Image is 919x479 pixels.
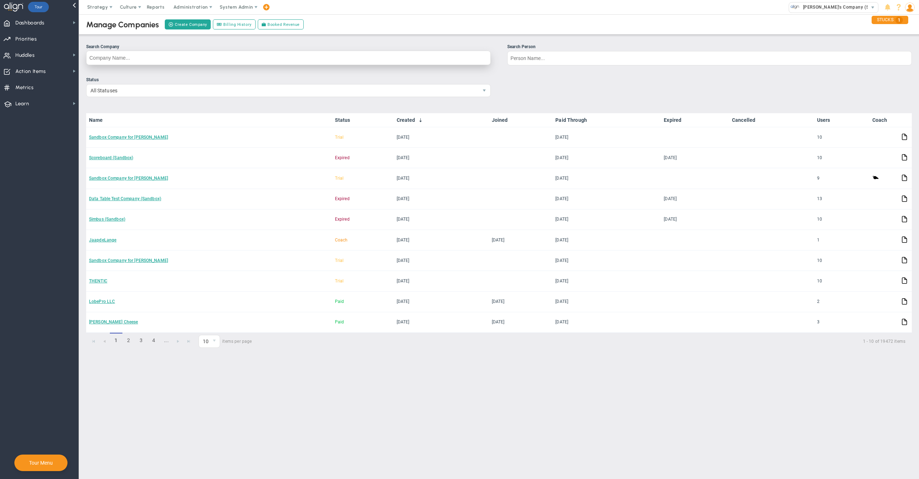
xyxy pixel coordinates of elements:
[87,4,108,10] span: Strategy
[148,333,160,348] a: 4
[213,19,256,29] a: Billing History
[335,196,350,201] span: Expired
[552,250,661,271] td: [DATE]
[552,271,661,291] td: [DATE]
[335,299,344,304] span: Paid
[220,4,253,10] span: System Admin
[335,278,344,284] span: Trial
[905,3,915,12] img: 48978.Person.photo
[89,258,168,263] a: Sandbox Company for [PERSON_NAME]
[89,176,168,181] a: Sandbox Company for [PERSON_NAME]
[661,209,729,230] td: [DATE]
[492,117,550,123] a: Joined
[86,77,491,83] div: Status
[394,292,489,312] td: [DATE]
[15,15,45,31] span: Dashboards
[335,258,344,263] span: Trial
[394,209,489,230] td: [DATE]
[335,319,344,324] span: Paid
[209,335,220,347] span: select
[86,20,159,29] div: Manage Companies
[27,460,55,466] button: Tour Menu
[335,217,350,222] span: Expired
[661,189,729,209] td: [DATE]
[895,17,903,24] span: 1
[335,117,391,123] a: Status
[489,312,553,333] td: [DATE]
[799,3,886,12] span: [PERSON_NAME]'s Company (Sandbox)
[394,189,489,209] td: [DATE]
[89,319,138,324] a: [PERSON_NAME] Cheese
[814,127,869,148] td: 10
[814,312,869,333] td: 3
[552,292,661,312] td: [DATE]
[397,117,486,123] a: Created
[89,278,107,284] a: THENTIC
[173,4,207,10] span: Administration
[394,312,489,333] td: [DATE]
[86,43,491,50] div: Search Company
[394,271,489,291] td: [DATE]
[552,127,661,148] td: [DATE]
[552,189,661,209] td: [DATE]
[814,292,869,312] td: 2
[165,19,211,29] button: Create Company
[15,96,29,111] span: Learn
[173,336,183,347] a: Go to the next page
[489,292,553,312] td: [DATE]
[552,168,661,189] td: [DATE]
[814,230,869,250] td: 1
[89,299,115,304] a: LobePro LLC
[86,51,491,65] input: Search Company
[335,155,350,160] span: Expired
[199,335,220,348] span: 0
[89,217,125,222] a: Simbus (Sandbox)
[87,84,478,97] span: All Statuses
[814,189,869,209] td: 13
[552,312,661,333] td: [DATE]
[872,16,908,24] div: STUCKS
[394,230,489,250] td: [DATE]
[664,117,726,123] a: Expired
[394,127,489,148] td: [DATE]
[183,336,194,347] a: Go to the last page
[552,230,661,250] td: [DATE]
[814,250,869,271] td: 10
[135,333,148,348] a: 3
[868,3,878,13] span: select
[817,117,867,123] a: Users
[199,335,252,348] span: items per page
[15,32,37,47] span: Priorities
[335,238,348,243] span: Coach
[15,64,46,79] span: Action Items
[110,333,122,348] span: 1
[160,333,173,348] a: ...
[394,168,489,189] td: [DATE]
[661,148,729,168] td: [DATE]
[814,271,869,291] td: 10
[552,148,661,168] td: [DATE]
[814,168,869,189] td: 9
[15,80,34,95] span: Metrics
[507,43,912,50] div: Search Person
[89,196,161,201] a: Data Table Test Company (Sandbox)
[335,135,344,140] span: Trial
[814,209,869,230] td: 10
[814,148,869,168] td: 10
[489,230,553,250] td: [DATE]
[89,238,116,243] a: JaapdeLange
[199,335,209,347] span: 10
[335,176,344,181] span: Trial
[552,209,661,230] td: [DATE]
[89,155,133,160] a: Scoreboard (Sandbox)
[258,19,304,29] a: Booked Revenue
[15,48,35,63] span: Huddles
[872,117,895,123] a: Coach
[122,333,135,348] a: 2
[732,117,811,123] a: Cancelled
[261,337,905,346] span: 1 - 10 of 19472 items
[790,3,799,11] img: 33318.Company.photo
[89,117,329,123] a: Name
[555,117,658,123] a: Paid Through
[478,84,490,97] span: select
